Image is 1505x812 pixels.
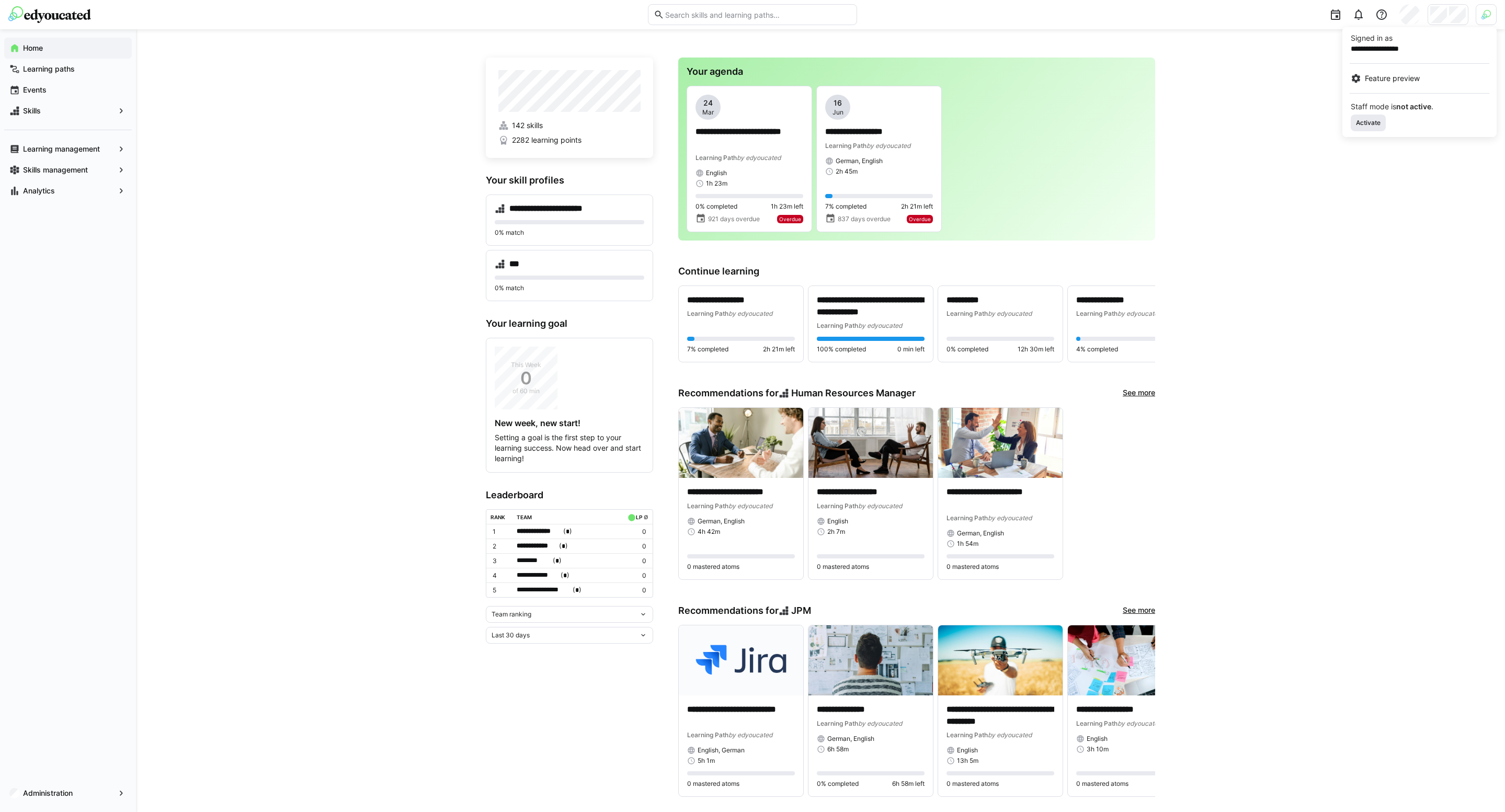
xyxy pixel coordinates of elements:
[1365,73,1420,84] span: Feature preview
[1351,33,1488,43] p: Signed in as
[1396,102,1431,111] strong: not active
[1355,119,1382,127] span: Activate
[1351,103,1488,110] div: Staff mode is .
[1351,115,1386,131] button: Activate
